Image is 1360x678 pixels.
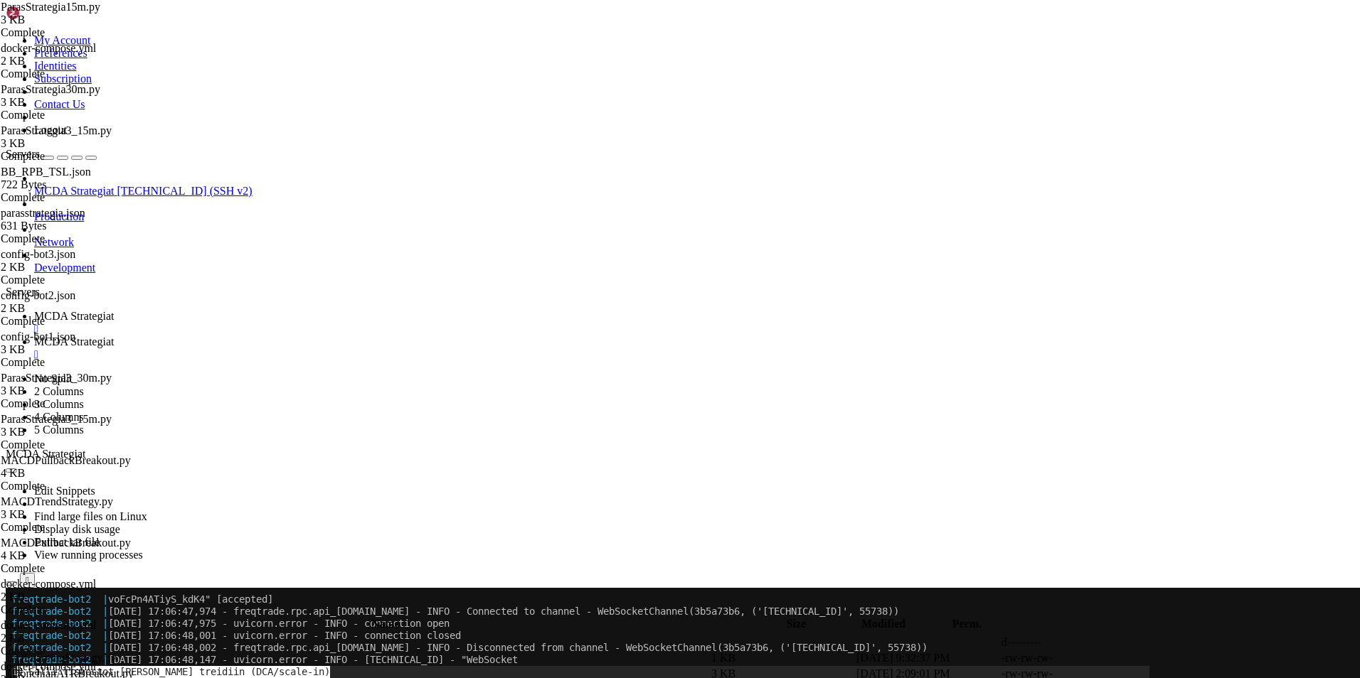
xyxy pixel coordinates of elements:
[1,166,91,178] span: BB_RPB_TSL.json
[6,42,102,53] span: freqtrade-bot2 |
[1,549,136,562] div: 4 KB
[1,413,136,438] span: ParasStrategia3_15m.py
[1,521,136,534] div: Complete
[250,127,262,139] span: ii
[1,1,136,26] span: ParasStrategia15m.py
[6,54,1175,66] x-row: [DATE] 17:06:48,002 - freqtrade.rpc.api_[DOMAIN_NAME] - INFO - Disconnected from channel - WebSoc...
[1,83,136,109] span: ParasStrategia30m.py
[1,372,112,384] span: ParasStrategia3_30m.py
[1,330,75,343] span: config-bot1.json
[1,454,136,480] span: MACDPullbackBreakout.py
[330,127,336,139] span: h
[1,632,136,645] div: 2 KB
[6,42,1175,54] x-row: [DATE] 17:06:48,001 - uvicorn.error - INFO - connection closed
[1,413,112,425] span: ParasStrategia3_15m.py
[6,66,1175,78] x-row: [DATE] 17:06:48,147 - uvicorn.error - INFO - [TECHNICAL_ID] - "WebSocket
[1,42,96,54] span: docker-compose.yml
[6,78,11,90] span: 1
[11,78,324,90] span: # Salli lisäostot [PERSON_NAME] treidiin (DCA/scale-in)
[1,330,136,356] span: config-bot1.json
[1,26,136,39] div: Complete
[28,127,34,139] span: _
[1,137,136,150] div: 3 KB
[1,83,100,95] span: ParasStrategia30m.py
[290,127,302,139] span: os
[1,397,136,410] div: Complete
[6,18,102,29] span: freqtrade-bot2 |
[6,127,11,139] span: 5
[1,495,113,507] span: MACDTrendStrategy.py
[6,102,11,114] span: 3
[1,562,136,575] div: Complete
[1,248,75,260] span: config-bot3.json
[11,127,17,139] span: m
[6,30,1175,42] x-row: [DATE] 17:06:47,975 - uvicorn.error - INFO - connection open
[6,30,102,41] span: freqtrade-bot2 |
[1,537,131,549] span: MACDPullbackBreakout.py
[233,127,250,139] span: all
[1,191,136,204] div: Complete
[1,619,96,631] span: docker-compose.yml
[1,591,136,603] div: 2 KB
[6,6,1175,18] x-row: voFcPn4ATiyS_kdK4" [accepted]
[1,384,136,397] div: 3 KB
[319,127,324,139] span: (
[1,124,112,136] span: ParasStrategia3_15m.py
[1,14,136,26] div: 3 KB
[1,578,96,590] span: docker-compose.yml
[1,372,136,397] span: ParasStrategia3_30m.py
[6,114,11,127] span: 4
[1,166,136,191] span: BB_RPB_TSL.json
[1,207,85,219] span: parasstrategia.json
[1,232,136,245] div: Complete
[1,55,136,68] div: 2 KB
[279,127,290,139] span: sä
[1,603,136,616] div: Complete
[1,426,136,438] div: 3 KB
[40,127,233,139] span: ntry_position_adjustment = 2 # s
[324,127,330,139] span: y
[1,454,131,466] span: MACDPullbackBreakout.py
[313,127,319,139] span: a
[1,508,136,521] div: 3 KB
[1,150,136,163] div: Complete
[6,66,102,77] span: freqtrade-bot2 |
[1,315,136,328] div: Complete
[1,261,136,274] div: 2 KB
[1,356,136,369] div: Complete
[1,68,136,80] div: Complete
[1,178,136,191] div: 722 Bytes
[1,537,136,562] span: MACDPullbackBreakout.py
[262,127,267,139] span: 2
[1,289,75,301] span: config-bot2.json
[17,127,23,139] span: a
[1,96,136,109] div: 3 KB
[1,343,136,356] div: 3 KB
[1,480,136,493] div: Complete
[1,248,136,274] span: config-bot3.json
[1,207,136,232] span: parasstrategia.json
[6,54,102,65] span: freqtrade-bot2 |
[1,660,96,672] span: docker-compose.yml
[6,6,102,17] span: freqtrade-bot2 |
[267,127,279,139] span: li
[1,220,136,232] div: 631 Bytes
[1,645,136,657] div: Complete
[1,109,136,122] div: Complete
[302,127,313,139] span: to
[6,90,11,102] span: 2
[1,289,136,315] span: config-bot2.json
[1,1,100,13] span: ParasStrategia15m.py
[34,127,40,139] span: e
[1,124,136,150] span: ParasStrategia3_15m.py
[11,102,199,114] span: position_adjustment_enable = True
[1,467,136,480] div: 4 KB
[1,42,136,68] span: docker-compose.yml
[1,438,136,451] div: Complete
[1,302,136,315] div: 2 KB
[1,619,136,645] span: docker-compose.yml
[1,578,136,603] span: docker-compose.yml
[1,274,136,286] div: Complete
[1,495,136,521] span: MACDTrendStrategy.py
[23,127,28,139] span: x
